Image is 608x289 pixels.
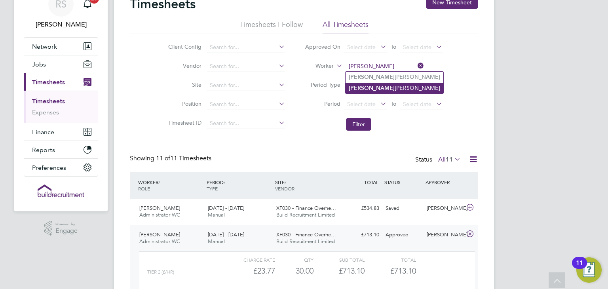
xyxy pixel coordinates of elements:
[24,123,98,141] button: Finance
[276,205,336,211] span: XF030 - Finance Overhe…
[285,179,286,185] span: /
[208,205,244,211] span: [DATE] - [DATE]
[424,175,465,189] div: APPROVER
[313,264,365,278] div: £713.10
[207,118,285,129] input: Search for...
[446,156,453,164] span: 11
[207,99,285,110] input: Search for...
[388,99,399,109] span: To
[346,83,443,93] li: [PERSON_NAME]
[298,62,334,70] label: Worker
[208,211,225,218] span: Manual
[276,238,335,245] span: Build Recruitment Limited
[207,42,285,53] input: Search for...
[346,118,371,131] button: Filter
[139,205,180,211] span: [PERSON_NAME]
[382,202,424,215] div: Saved
[24,91,98,123] div: Timesheets
[382,175,424,189] div: STATUS
[403,44,431,51] span: Select date
[576,257,602,283] button: Open Resource Center, 11 new notifications
[166,43,201,50] label: Client Config
[44,221,78,236] a: Powered byEngage
[438,156,461,164] label: All
[276,231,336,238] span: XF030 - Finance Overhe…
[390,266,416,276] span: £713.10
[32,97,65,105] a: Timesheets
[130,154,213,163] div: Showing
[364,179,378,185] span: TOTAL
[424,202,465,215] div: [PERSON_NAME]
[208,238,225,245] span: Manual
[32,43,57,50] span: Network
[305,43,340,50] label: Approved On
[156,154,170,162] span: 11 of
[136,175,205,196] div: WORKER
[341,228,382,241] div: £713.10
[147,269,174,275] span: Tier 2 (£/HR)
[576,263,583,273] div: 11
[415,154,462,165] div: Status
[349,85,395,91] b: [PERSON_NAME]
[240,20,303,34] li: Timesheets I Follow
[347,101,376,108] span: Select date
[139,211,180,218] span: Administrator WC
[156,154,211,162] span: 11 Timesheets
[346,72,443,82] li: [PERSON_NAME]
[313,255,365,264] div: Sub Total
[305,81,340,88] label: Period Type
[346,61,424,72] input: Search for...
[24,55,98,73] button: Jobs
[139,238,180,245] span: Administrator WC
[32,164,66,171] span: Preferences
[207,185,218,192] span: TYPE
[349,74,395,80] b: [PERSON_NAME]
[224,255,275,264] div: Charge rate
[55,228,78,234] span: Engage
[158,179,160,185] span: /
[275,255,313,264] div: QTY
[424,228,465,241] div: [PERSON_NAME]
[24,73,98,91] button: Timesheets
[139,231,180,238] span: [PERSON_NAME]
[205,175,273,196] div: PERIOD
[24,38,98,55] button: Network
[166,119,201,126] label: Timesheet ID
[276,211,335,218] span: Build Recruitment Limited
[24,141,98,158] button: Reports
[273,175,342,196] div: SITE
[207,80,285,91] input: Search for...
[24,184,98,197] a: Go to home page
[32,78,65,86] span: Timesheets
[275,264,313,278] div: 30.00
[403,101,431,108] span: Select date
[275,185,294,192] span: VENDOR
[32,128,54,136] span: Finance
[341,202,382,215] div: £534.83
[382,228,424,241] div: Approved
[207,61,285,72] input: Search for...
[388,42,399,52] span: To
[166,62,201,69] label: Vendor
[208,231,244,238] span: [DATE] - [DATE]
[224,264,275,278] div: £23.77
[38,184,84,197] img: buildrec-logo-retina.png
[323,20,369,34] li: All Timesheets
[365,255,416,264] div: Total
[24,20,98,29] span: Ryan Smart
[166,81,201,88] label: Site
[55,221,78,228] span: Powered by
[166,100,201,107] label: Position
[224,179,225,185] span: /
[24,159,98,176] button: Preferences
[305,100,340,107] label: Period
[32,108,59,116] a: Expenses
[138,185,150,192] span: ROLE
[347,44,376,51] span: Select date
[32,61,46,68] span: Jobs
[32,146,55,154] span: Reports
